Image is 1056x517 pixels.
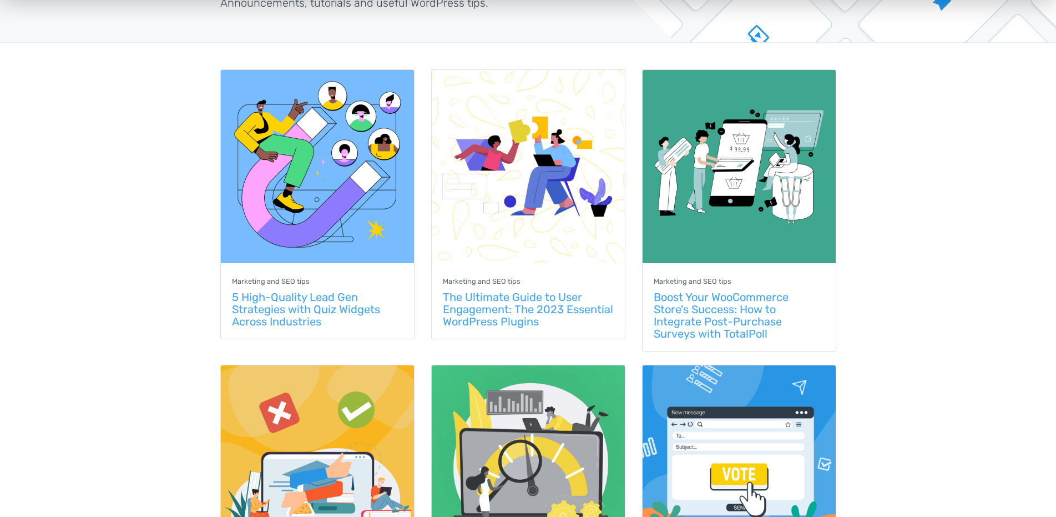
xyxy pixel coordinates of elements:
[232,290,380,328] a: 5 High-Quality Lead Gen Strategies with Quiz Widgets Across Industries
[443,276,521,287] a: Marketing and SEO tips
[654,276,731,287] a: Marketing and SEO tips
[654,290,789,340] a: Boost Your WooCommerce Store's Success: How to Integrate Post-Purchase Surveys with TotalPoll
[221,70,414,263] img: 5 High-Quality Lead Gen Strategies with Quiz Widgets Across Industries
[443,290,613,328] a: The Ultimate Guide to User Engagement: The 2023 Essential WordPress Plugins
[232,276,310,287] a: Marketing and SEO tips
[643,70,836,263] img: Boost Your WooCommerce Store's Success: How to Integrate Post-Purchase Surveys with TotalPoll
[432,70,625,263] img: The Ultimate Guide to User Engagement: The 2023 Essential WordPress Plugins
